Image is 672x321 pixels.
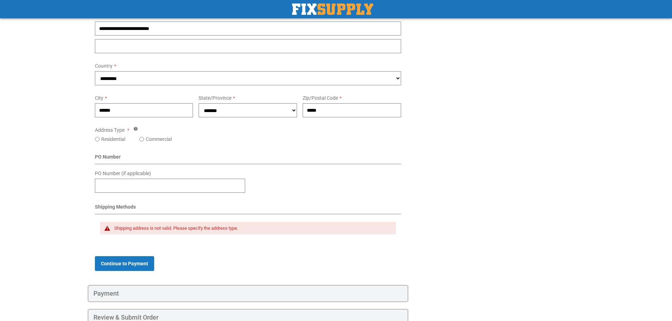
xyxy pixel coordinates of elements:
div: Shipping Methods [95,203,401,214]
span: Continue to Payment [101,261,148,266]
label: Residential [101,136,125,143]
span: Street Address [95,13,127,19]
div: Shipping address is not valid. Please specify the address type. [114,226,389,231]
span: PO Number (if applicable) [95,171,151,176]
span: City [95,95,103,101]
img: Fix Industrial Supply [292,4,373,15]
button: Continue to Payment [95,256,154,271]
span: Address Type [95,127,125,133]
span: Zip/Postal Code [303,95,338,101]
label: Commercial [146,136,172,143]
a: store logo [292,4,373,15]
span: State/Province [199,95,231,101]
div: PO Number [95,153,401,164]
div: Payment [88,285,408,302]
span: Country [95,63,113,69]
